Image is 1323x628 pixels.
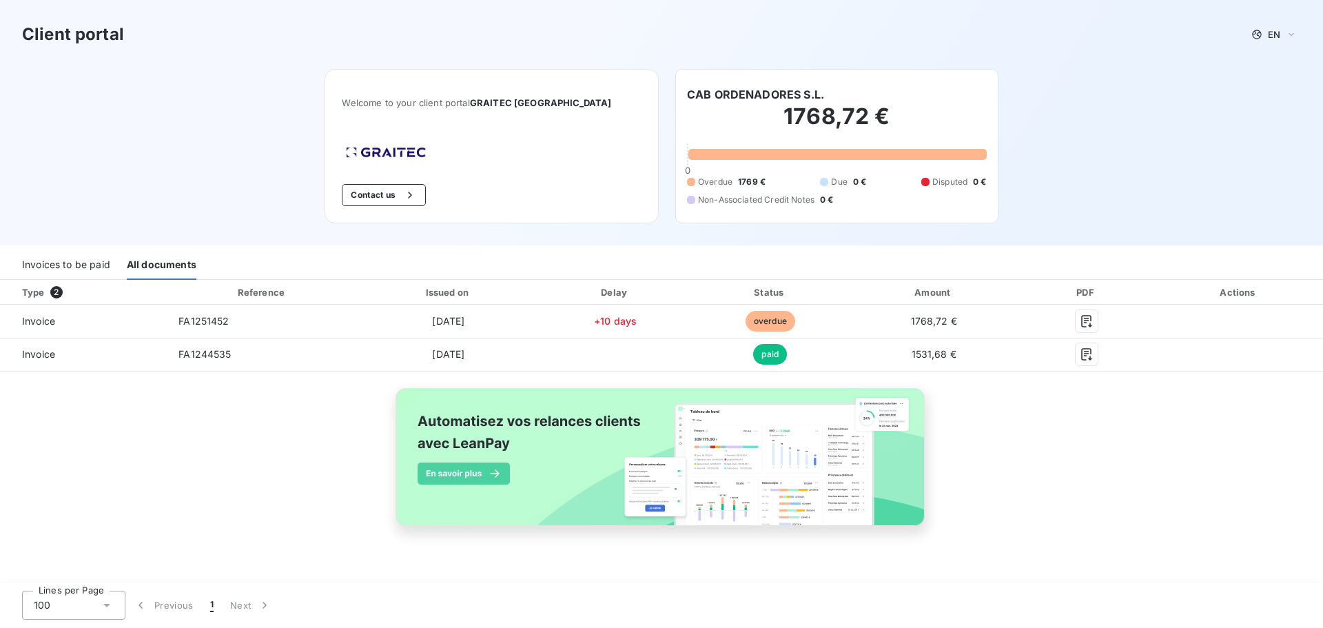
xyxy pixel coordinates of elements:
div: PDF [1021,285,1152,299]
span: Invoice [11,314,156,328]
span: Due [831,176,847,188]
div: All documents [127,251,196,280]
div: Amount [852,285,1016,299]
span: [DATE] [432,315,464,327]
img: Company logo [342,143,430,162]
span: 0 € [973,176,986,188]
h3: Client portal [22,22,124,47]
span: [DATE] [432,348,464,360]
span: Welcome to your client portal [342,97,642,108]
span: 1 [210,598,214,612]
span: Non-Associated Credit Notes [698,194,814,206]
div: Reference [238,287,285,298]
span: 2 [50,286,63,298]
span: FA1244535 [178,348,231,360]
div: Issued on [360,285,537,299]
div: Type [14,285,165,299]
h6: CAB ORDENADORES S.L. [687,86,824,103]
div: Actions [1158,285,1320,299]
span: GRAITEC [GEOGRAPHIC_DATA] [470,97,612,108]
span: 1769 € [738,176,766,188]
span: +10 days [594,315,637,327]
img: banner [383,380,940,549]
button: Contact us [342,184,425,206]
span: 100 [34,598,50,612]
button: Previous [125,591,202,620]
span: paid [753,344,787,365]
div: Delay [542,285,688,299]
span: EN [1268,29,1280,40]
h2: 1768,72 € [687,103,987,144]
span: Disputed [932,176,967,188]
span: 0 € [820,194,833,206]
span: 1531,68 € [912,348,956,360]
button: Next [222,591,280,620]
span: FA1251452 [178,315,229,327]
button: 1 [202,591,222,620]
span: 0 € [853,176,866,188]
div: Status [694,285,846,299]
div: Invoices to be paid [22,251,110,280]
span: 0 [685,165,690,176]
span: 1768,72 € [911,315,957,327]
span: Invoice [11,347,156,361]
span: overdue [746,311,795,332]
span: Overdue [698,176,732,188]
